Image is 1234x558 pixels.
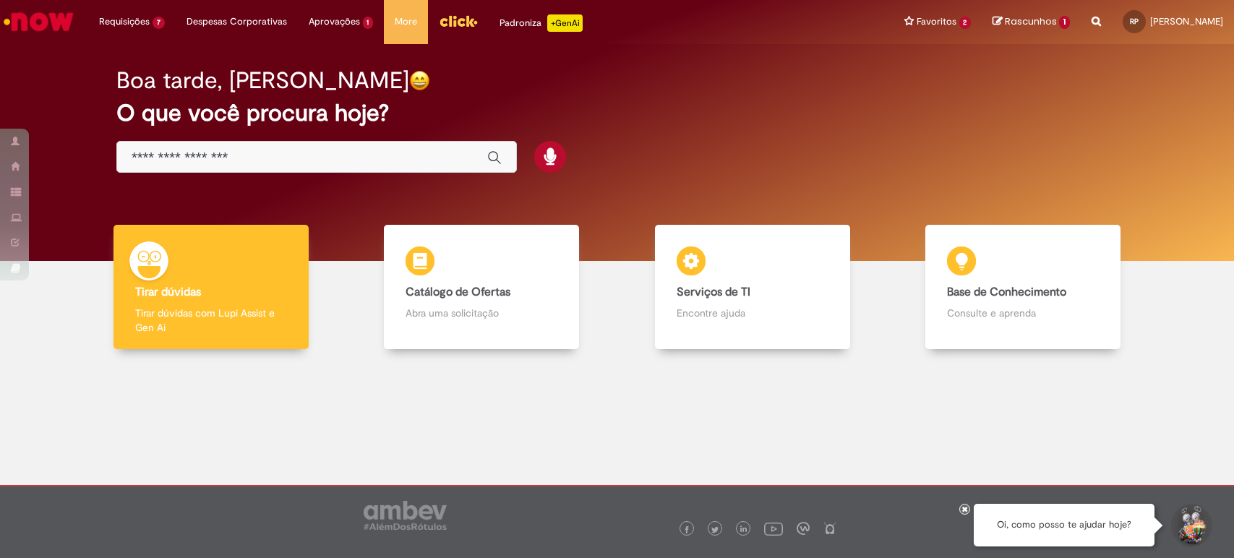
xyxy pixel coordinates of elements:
b: Tirar dúvidas [135,285,201,299]
img: logo_footer_youtube.png [764,519,783,538]
span: RP [1130,17,1139,26]
b: Catálogo de Ofertas [406,285,510,299]
div: Oi, como posso te ajudar hoje? [974,504,1154,546]
span: 1 [1059,16,1070,29]
span: Despesas Corporativas [187,14,287,29]
img: happy-face.png [409,70,430,91]
b: Base de Conhecimento [947,285,1066,299]
b: Serviços de TI [677,285,750,299]
span: 7 [153,17,165,29]
h2: Boa tarde, [PERSON_NAME] [116,68,409,93]
p: +GenAi [547,14,583,32]
p: Tirar dúvidas com Lupi Assist e Gen Ai [135,306,287,335]
span: More [395,14,417,29]
img: logo_footer_facebook.png [683,526,690,533]
a: Catálogo de Ofertas Abra uma solicitação [346,225,617,350]
button: Iniciar Conversa de Suporte [1169,504,1212,547]
img: logo_footer_ambev_rotulo_gray.png [364,501,447,530]
p: Consulte e aprenda [947,306,1099,320]
h2: O que você procura hoje? [116,100,1118,126]
div: Padroniza [500,14,583,32]
span: Requisições [99,14,150,29]
p: Abra uma solicitação [406,306,557,320]
img: logo_footer_workplace.png [797,522,810,535]
img: click_logo_yellow_360x200.png [439,10,478,32]
span: Favoritos [917,14,956,29]
img: ServiceNow [1,7,76,36]
a: Serviços de TI Encontre ajuda [617,225,888,350]
img: logo_footer_twitter.png [711,526,719,533]
a: Tirar dúvidas Tirar dúvidas com Lupi Assist e Gen Ai [76,225,346,350]
a: Rascunhos [993,15,1070,29]
span: 1 [363,17,374,29]
img: logo_footer_naosei.png [823,522,836,535]
span: [PERSON_NAME] [1150,15,1223,27]
img: logo_footer_linkedin.png [740,525,747,534]
span: Rascunhos [1005,14,1057,28]
a: Base de Conhecimento Consulte e aprenda [888,225,1158,350]
span: 2 [959,17,972,29]
span: Aprovações [309,14,360,29]
p: Encontre ajuda [677,306,828,320]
